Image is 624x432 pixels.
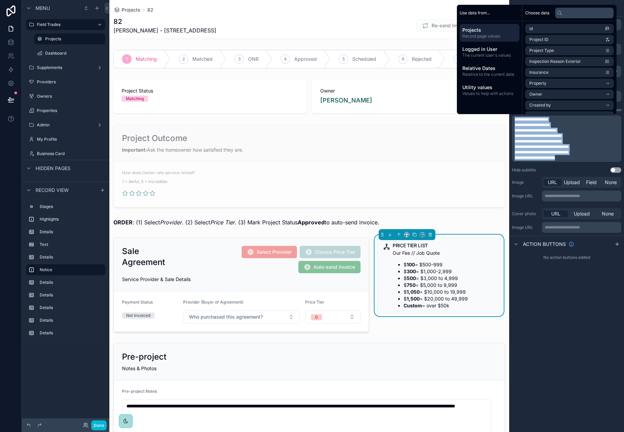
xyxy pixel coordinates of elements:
label: Field Trades [37,22,92,27]
label: Admin [37,122,94,128]
li: $ = $1,000-2,999 [404,268,495,275]
a: Projects [113,6,140,13]
label: Properties [37,108,104,113]
label: Details [40,330,103,336]
span: Upload [564,179,580,186]
strong: 750 [407,282,416,288]
span: Relative Dates [462,65,517,72]
label: Details [40,292,103,298]
li: $ = $3,000 to 4,999 [404,275,495,282]
div: scrollable content [457,21,522,102]
label: Dashboard [45,51,104,56]
label: Hide subtitle [512,167,536,173]
span: [PERSON_NAME] - [STREET_ADDRESS] [113,26,216,34]
label: Image URL [512,193,539,199]
strong: Custom [404,303,422,308]
label: Supplements [37,65,94,70]
strong: 300 [407,268,416,274]
label: Details [40,305,103,310]
a: Properties [26,105,105,116]
label: Image [512,180,539,185]
span: Values to help with actions [462,91,517,96]
button: Done [91,420,107,430]
strong: 100 [407,262,415,267]
span: Relative to the current date [462,72,517,77]
div: No action buttons added [509,252,624,263]
div: scrollable content [542,191,621,201]
li: $ = $20,000 to 49,999 [404,295,495,302]
span: Menu [36,5,50,12]
a: Field Trades [26,19,105,30]
span: None [602,210,614,217]
span: Hidden pages [36,165,70,172]
span: None [605,179,617,186]
li: = over $50k [404,302,495,309]
a: Dashboard [34,48,105,59]
label: Owners [37,94,104,99]
div: scrollable content [512,115,621,162]
label: Business Card [37,151,104,156]
span: URL [551,210,560,217]
span: Projects [462,27,517,33]
span: Record page values [462,33,517,39]
span: Use data from... [460,10,490,16]
li: $ = $500-999 [404,261,495,268]
strong: 1,500 [407,296,420,302]
label: Details [40,280,103,285]
label: Providers [37,79,104,85]
div: Our Fee // Job Quote - $**100** = $500-999 - $**300** = $1,000-2,999 - $**500** = $3,000 to 4,999... [393,249,495,309]
span: Utility values [462,84,517,91]
span: Projects [122,6,140,13]
span: Upload [574,210,590,217]
label: Details [40,229,103,235]
div: scrollable content [542,222,621,233]
a: Business Card [26,148,105,159]
label: Stages [40,204,103,209]
a: Projects [34,33,105,44]
label: Notice [40,267,100,273]
span: Record view [36,187,69,194]
label: Projects [45,36,101,42]
a: Supplements [26,62,105,73]
a: Providers [26,76,105,87]
span: URL [548,179,557,186]
span: The current user's values [462,53,517,58]
h1: 82 [113,17,216,26]
div: scrollable content [22,198,109,345]
a: 82 [147,6,153,13]
a: Admin [26,120,105,130]
h5: PRICE TIER LIST [393,243,495,248]
span: Logged in User [462,46,517,53]
label: Text [40,242,103,247]
label: My Profile [37,137,104,142]
a: My Profile [26,134,105,145]
label: Highlights [40,217,103,222]
label: Details [40,254,103,260]
strong: 1,050 [407,289,420,295]
strong: 500 [407,275,416,281]
a: Owners [26,91,105,102]
li: $ = $10,000 to 19,999 [404,289,495,295]
span: Choose data [525,10,550,16]
span: Action buttons [523,241,566,248]
p: Our Fee // Job Quote [393,249,495,257]
label: Details [40,318,103,323]
li: $ = $5,000 to 9,999 [404,282,495,289]
label: Cover photo [512,211,539,217]
span: Field [586,179,597,186]
label: Image URL [512,225,539,230]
